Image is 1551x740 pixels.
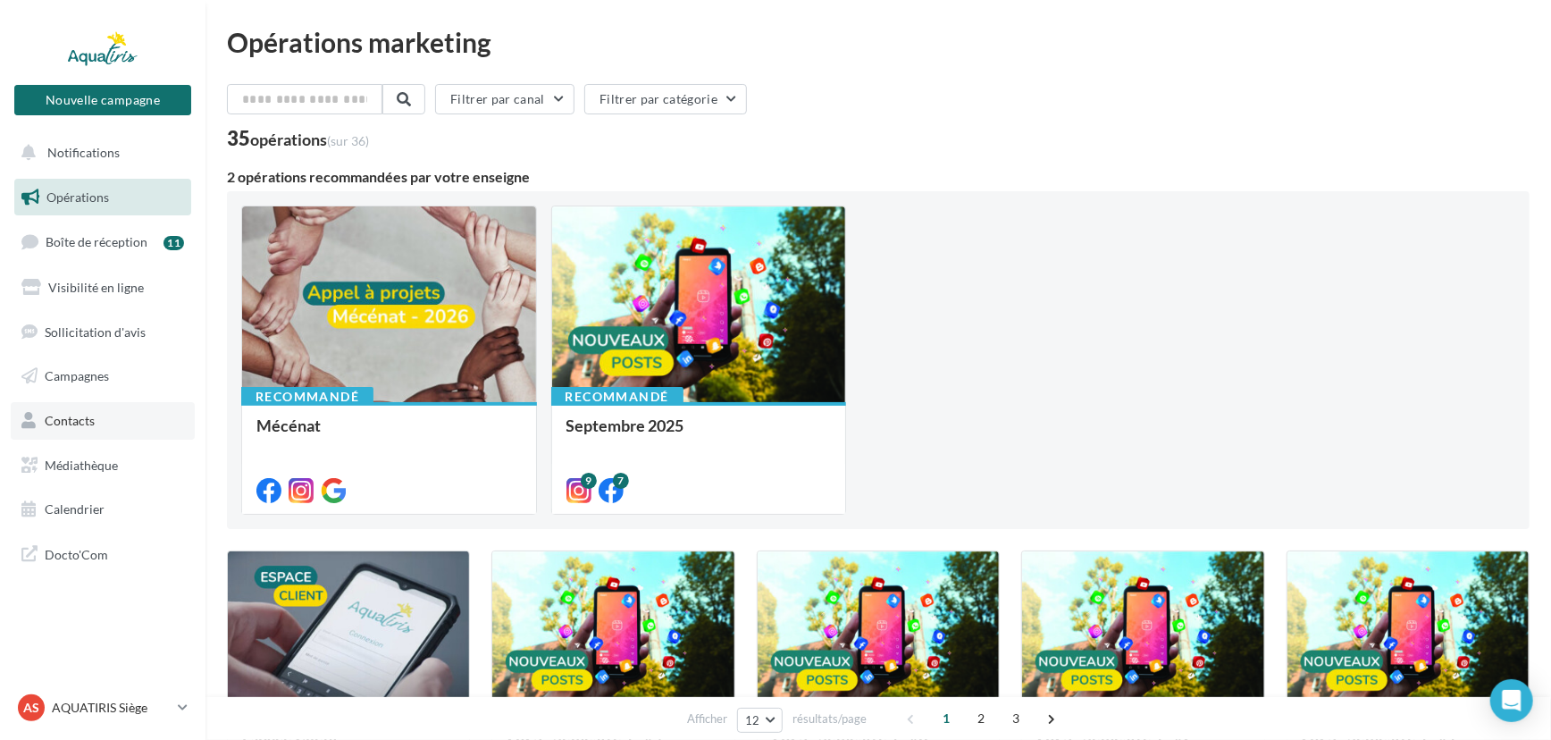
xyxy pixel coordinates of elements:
div: Mécénat [256,416,522,452]
span: Sollicitation d'avis [45,324,146,339]
p: AQUATIRIS Siège [52,699,171,717]
button: Filtrer par catégorie [584,84,747,114]
span: Médiathèque [45,458,118,473]
a: Boîte de réception11 [11,223,195,261]
button: Notifications [11,134,188,172]
div: 11 [163,236,184,250]
span: Calendrier [45,501,105,517]
button: 12 [737,708,783,733]
span: résultats/page [792,711,867,727]
a: AS AQUATIRIS Siège [14,691,191,725]
div: Open Intercom Messenger [1490,679,1533,722]
div: Recommandé [551,387,683,407]
span: Boîte de réception [46,234,147,249]
button: Filtrer par canal [435,84,574,114]
a: Contacts [11,402,195,440]
a: Docto'Com [11,535,195,573]
span: Visibilité en ligne [48,280,144,295]
a: Sollicitation d'avis [11,314,195,351]
span: Contacts [45,413,95,428]
div: Recommandé [241,387,373,407]
div: 7 [613,473,629,489]
span: (sur 36) [327,133,369,148]
div: 9 [581,473,597,489]
span: Notifications [47,145,120,160]
a: Médiathèque [11,447,195,484]
a: Campagnes [11,357,195,395]
a: Visibilité en ligne [11,269,195,307]
a: Calendrier [11,491,195,528]
span: Opérations [46,189,109,205]
span: Docto'Com [45,542,108,566]
span: 2 [968,704,996,733]
span: AS [23,699,39,717]
span: 1 [933,704,961,733]
span: Campagnes [45,368,109,383]
button: Nouvelle campagne [14,85,191,115]
div: 35 [227,129,369,148]
div: Opérations marketing [227,29,1530,55]
div: 2 opérations recommandées par votre enseigne [227,170,1530,184]
span: Afficher [687,711,727,727]
span: 12 [745,713,760,727]
div: opérations [250,131,369,147]
div: Septembre 2025 [566,416,832,452]
span: 3 [1002,704,1031,733]
a: Opérations [11,179,195,216]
